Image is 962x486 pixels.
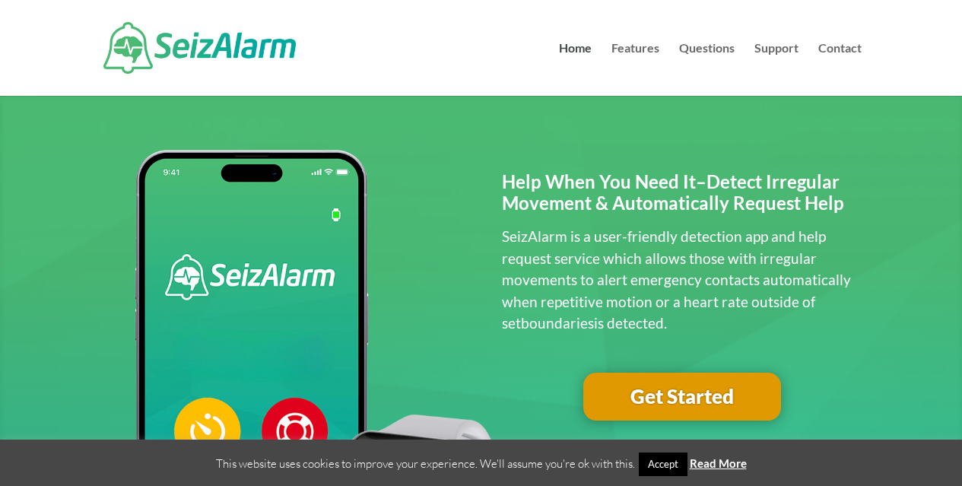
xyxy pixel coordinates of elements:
[611,43,659,96] a: Features
[679,43,735,96] a: Questions
[103,22,296,74] img: SeizAlarm
[559,43,592,96] a: Home
[521,314,594,332] span: boundaries
[216,456,747,471] span: This website uses cookies to improve your experience. We'll assume you're ok with this.
[502,171,862,223] h2: Help When You Need It–Detect Irregular Movement & Automatically Request Help
[754,43,798,96] a: Support
[639,453,687,476] a: Accept
[690,456,747,470] a: Read More
[502,226,862,335] p: SeizAlarm is a user-friendly detection app and help request service which allows those with irreg...
[583,373,781,421] a: Get Started
[818,43,862,96] a: Contact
